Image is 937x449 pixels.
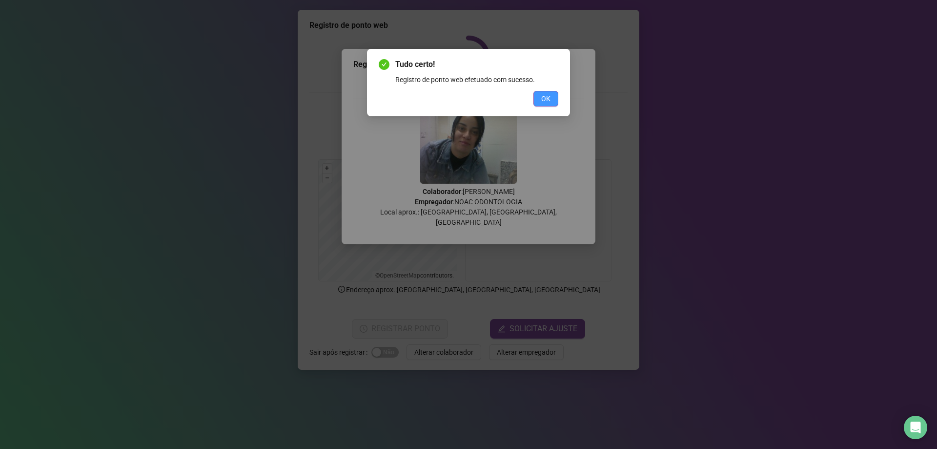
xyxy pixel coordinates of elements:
div: Open Intercom Messenger [904,416,927,439]
span: Tudo certo! [395,59,558,70]
span: OK [541,93,550,104]
span: check-circle [379,59,389,70]
div: Registro de ponto web efetuado com sucesso. [395,74,558,85]
button: OK [533,91,558,107]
